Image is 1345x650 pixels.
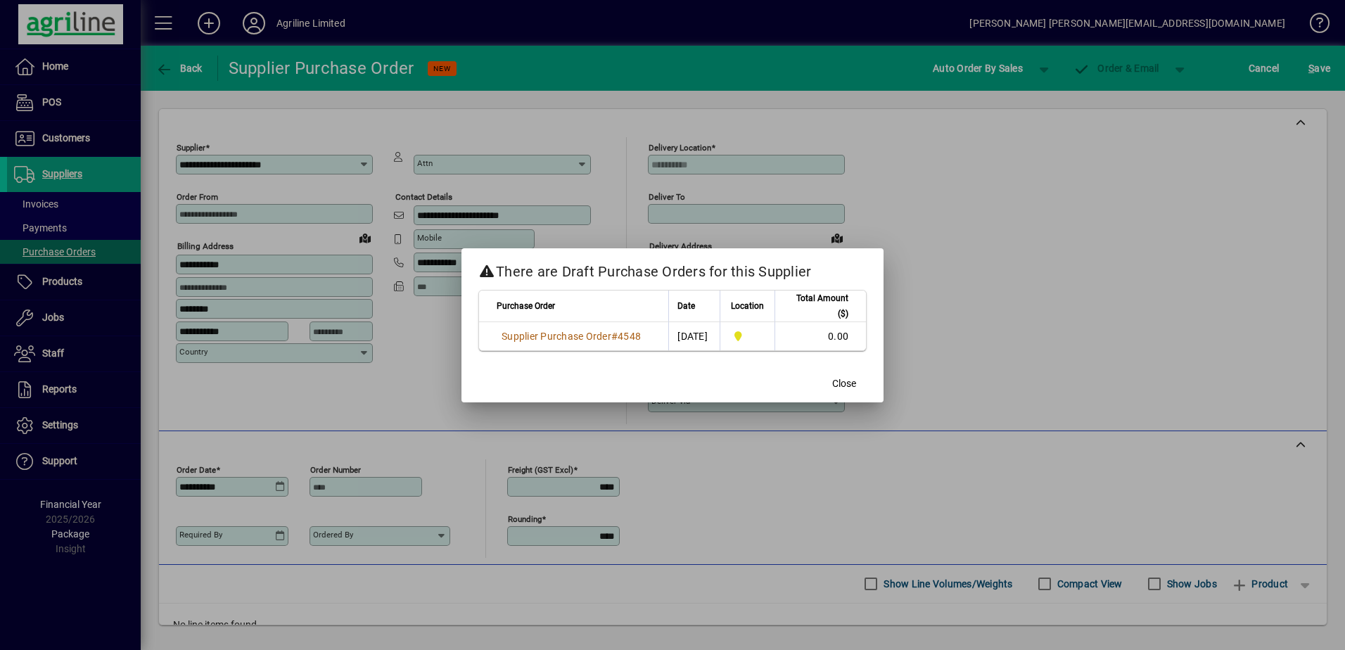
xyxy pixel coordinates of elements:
span: Location [731,298,764,314]
a: Supplier Purchase Order#4548 [497,329,646,344]
span: Supplier Purchase Order [502,331,611,342]
td: [DATE] [668,322,720,350]
span: # [611,331,618,342]
button: Close [822,371,867,397]
td: 0.00 [775,322,866,350]
h2: There are Draft Purchase Orders for this Supplier [461,248,884,289]
span: Date [677,298,695,314]
span: Purchase Order [497,298,555,314]
span: Total Amount ($) [784,291,848,321]
span: Close [832,376,856,391]
span: 4548 [618,331,641,342]
span: Dargaville [729,329,766,344]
